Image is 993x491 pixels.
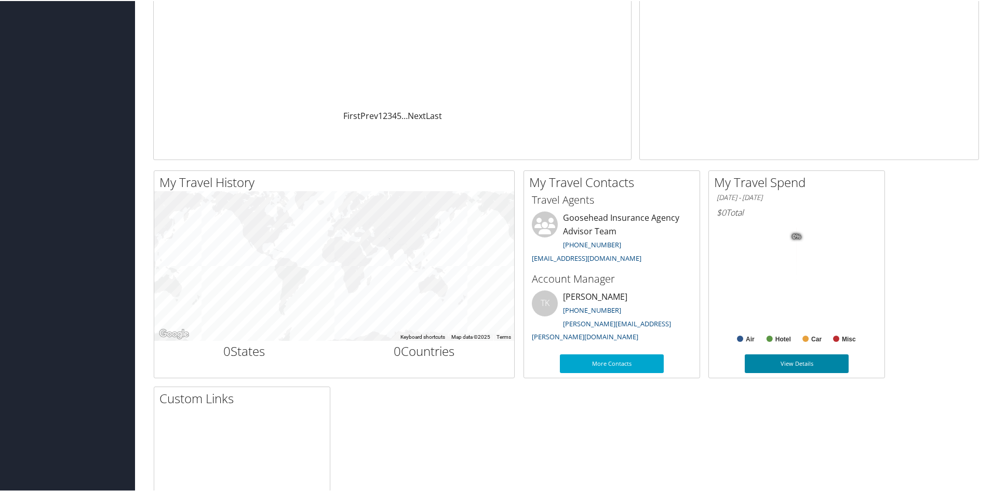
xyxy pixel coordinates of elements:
li: [PERSON_NAME] [527,289,697,345]
a: Terms (opens in new tab) [496,333,511,339]
a: Next [408,109,426,121]
a: [PERSON_NAME][EMAIL_ADDRESS][PERSON_NAME][DOMAIN_NAME] [532,318,671,341]
h2: Countries [342,341,507,359]
h3: Travel Agents [532,192,692,206]
a: [EMAIL_ADDRESS][DOMAIN_NAME] [532,253,641,262]
a: Open this area in Google Maps (opens a new window) [157,326,191,340]
text: Hotel [775,335,791,342]
a: [PHONE_NUMBER] [563,239,621,248]
h2: States [162,341,327,359]
a: 1 [378,109,383,121]
h2: Custom Links [159,389,330,406]
h2: My Travel Spend [714,172,884,190]
span: 0 [223,341,231,359]
tspan: 0% [793,233,801,239]
h2: My Travel History [159,172,514,190]
text: Car [811,335,822,342]
h2: My Travel Contacts [529,172,700,190]
a: More Contacts [560,353,664,372]
a: 5 [397,109,401,121]
img: Google [157,326,191,340]
h3: Account Manager [532,271,692,285]
text: Air [746,335,755,342]
div: TK [532,289,558,315]
li: Goosehead Insurance Agency Advisor Team [527,210,697,266]
a: First [343,109,360,121]
a: 4 [392,109,397,121]
button: Keyboard shortcuts [400,333,445,340]
span: … [401,109,408,121]
a: Last [426,109,442,121]
h6: [DATE] - [DATE] [717,192,877,202]
a: [PHONE_NUMBER] [563,304,621,314]
a: View Details [745,353,849,372]
a: 2 [383,109,387,121]
span: Map data ©2025 [451,333,490,339]
a: Prev [360,109,378,121]
h6: Total [717,206,877,217]
text: Misc [842,335,856,342]
span: $0 [717,206,726,217]
span: 0 [394,341,401,359]
a: 3 [387,109,392,121]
